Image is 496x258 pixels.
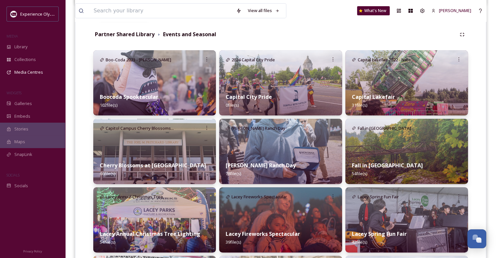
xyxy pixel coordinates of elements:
[20,11,59,17] span: Experience Olympia
[232,125,285,131] span: [PERSON_NAME] Ranch Day
[352,230,407,237] strong: Lacey Spring Fun Fair
[93,50,216,115] img: 01dfedb3-f9ab-4218-ac58-566c60a655a5.jpg
[106,57,171,63] span: Boo-Coda 2023 - [PERSON_NAME]
[14,69,43,75] span: Media Centres
[219,187,342,252] img: 823b990b-eeba-43bf-983c-afe599b3890c.jpg
[352,171,367,176] span: 54 file(s)
[357,6,390,15] a: What's New
[345,187,468,252] img: 01ec43dc-1005-4dd4-b804-00a8354e860b.jpg
[10,11,17,17] img: download.jpeg
[352,93,395,100] strong: Capital Lakefair
[93,187,216,252] img: 51f506b8-f267-401a-9e29-2b4c7e7ef4b8.jpg
[219,50,342,115] img: 46dcb40b-05b3-44b9-9289-93c3b399303a.jpg
[226,171,241,176] span: 78 file(s)
[7,90,22,95] span: WIDGETS
[226,239,241,245] span: 39 file(s)
[23,249,42,253] span: Privacy Policy
[352,239,367,245] span: 42 file(s)
[106,125,174,131] span: Capitol Campus Cherry Blossoms...
[219,119,342,184] img: 24e5af3a-7ab0-4d58-92f2-b560957fec0c.jpg
[245,4,283,17] a: View all files
[14,44,27,50] span: Library
[106,194,166,200] span: Lacey Annual Christmas Tree...
[14,151,32,158] span: SnapLink
[100,162,206,169] strong: Cherry Blossoms at [GEOGRAPHIC_DATA]
[232,194,287,200] span: Lacey Fireworks Spectacular
[7,34,18,38] span: MEDIA
[467,229,486,248] button: Open Chat
[95,31,155,38] strong: Partner Shared Library
[7,173,20,177] span: SOCIALS
[345,119,468,184] img: 823c9382-b776-4b1f-b402-035f844d5761.jpg
[14,139,25,145] span: Maps
[100,239,115,245] span: 54 file(s)
[14,113,30,119] span: Embeds
[100,230,200,237] strong: Lacey Annual Christmas Tree Lighting
[428,4,474,17] a: [PERSON_NAME]
[352,162,423,169] strong: Fall in [GEOGRAPHIC_DATA]
[100,93,158,100] strong: Boocoda Spooktacular
[439,8,471,13] span: [PERSON_NAME]
[232,57,275,63] span: 2024 Capital City Pride
[100,171,115,176] span: 66 file(s)
[357,57,413,63] span: Capital Lakefair 2022 - Nate...
[14,56,36,63] span: Collections
[93,119,216,184] img: 339e8675-5f41-4d5c-b4cb-eec0fd03f562.jpg
[23,247,42,255] a: Privacy Policy
[14,126,28,132] span: Stories
[345,50,468,115] img: 2664bb20-cde4-46d3-8e2d-9e4598017470.jpg
[90,4,233,18] input: Search your library
[226,102,239,108] span: 0 file(s)
[163,31,216,38] strong: Events and Seasonal
[14,100,32,107] span: Galleries
[100,102,117,108] span: 102 file(s)
[226,93,272,100] strong: Capital City Pride
[226,162,296,169] strong: [PERSON_NAME] Ranch Day
[226,230,300,237] strong: Lacey Fireworks Spectacular
[352,102,367,108] span: 31 file(s)
[357,125,411,131] span: Fall in [GEOGRAPHIC_DATA]
[14,183,28,189] span: Socials
[357,194,398,200] span: Lacey Spring Fun Fair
